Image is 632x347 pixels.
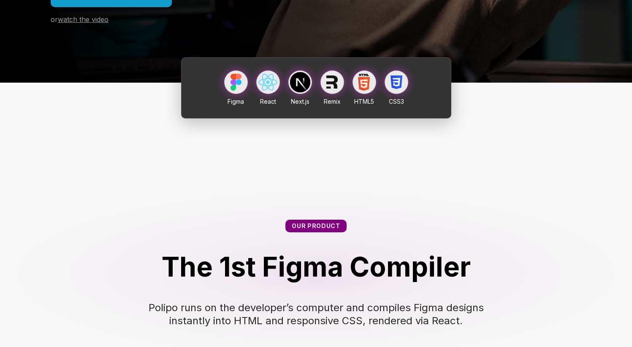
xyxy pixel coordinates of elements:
span: watch the video [58,15,108,24]
span: HTML5 [354,98,374,105]
span: Remix [324,98,341,105]
span: CSS3 [389,98,404,105]
span: The 1st Figma Compiler [162,250,471,283]
a: orwatch the video [51,16,108,24]
span: or [51,15,58,24]
span: Polipo runs on the developer’s computer and compiles Figma designs instantly into HTML and respon... [149,301,487,327]
span: Our product [292,222,340,229]
span: Next.js [291,98,309,105]
span: React [260,98,276,105]
span: Figma [228,98,244,105]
